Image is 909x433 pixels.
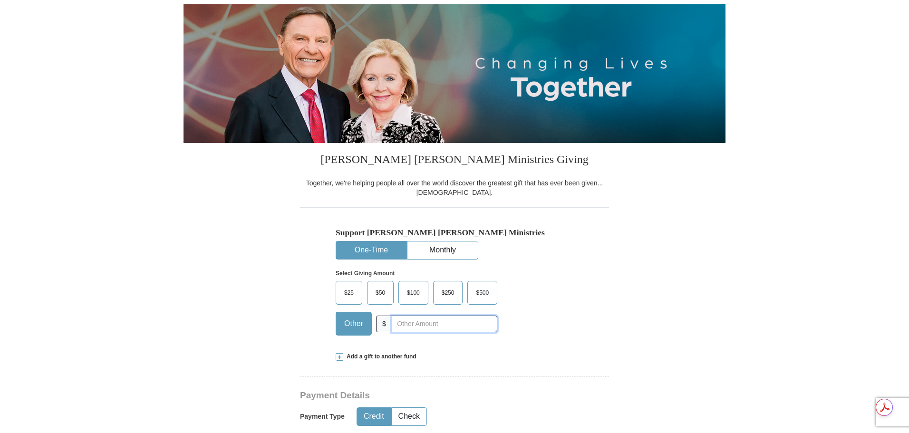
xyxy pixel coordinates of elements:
button: Monthly [407,241,478,259]
input: Other Amount [392,316,497,332]
h5: Support [PERSON_NAME] [PERSON_NAME] Ministries [336,228,573,238]
button: Check [392,408,426,425]
span: $500 [471,286,493,300]
button: Credit [357,408,391,425]
span: $100 [402,286,425,300]
span: $25 [339,286,358,300]
span: $ [376,316,392,332]
span: Other [339,317,368,331]
strong: Select Giving Amount [336,270,395,277]
div: Together, we're helping people all over the world discover the greatest gift that has ever been g... [300,178,609,197]
h3: Payment Details [300,390,542,401]
span: $50 [371,286,390,300]
span: $250 [437,286,459,300]
span: Add a gift to another fund [343,353,416,361]
h3: [PERSON_NAME] [PERSON_NAME] Ministries Giving [300,143,609,178]
button: One-Time [336,241,406,259]
h5: Payment Type [300,413,345,421]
